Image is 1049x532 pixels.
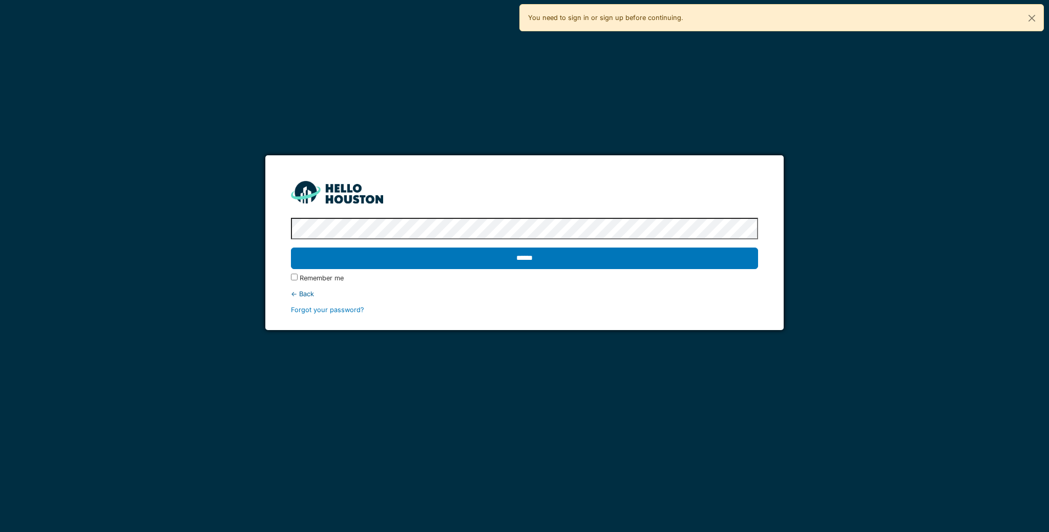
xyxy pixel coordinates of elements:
[291,289,758,299] div: ← Back
[300,273,344,283] label: Remember me
[291,306,364,314] a: Forgot your password?
[519,4,1044,31] div: You need to sign in or sign up before continuing.
[1020,5,1043,32] button: Close
[291,181,383,203] img: HH_line-BYnF2_Hg.png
